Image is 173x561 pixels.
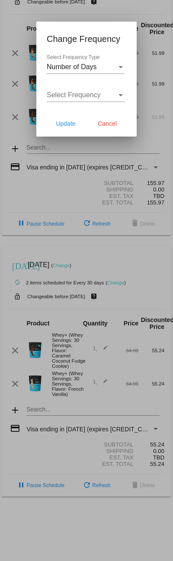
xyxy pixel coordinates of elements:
mat-select: Select Frequency Type [47,63,125,71]
mat-select: Select Frequency [47,91,125,99]
span: Cancel [98,120,117,127]
button: Update [47,116,85,131]
span: Update [56,120,75,127]
h1: Change Frequency [47,32,126,46]
span: Select Frequency [47,91,101,99]
span: Number of Days [47,63,97,70]
button: Cancel [88,116,126,131]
